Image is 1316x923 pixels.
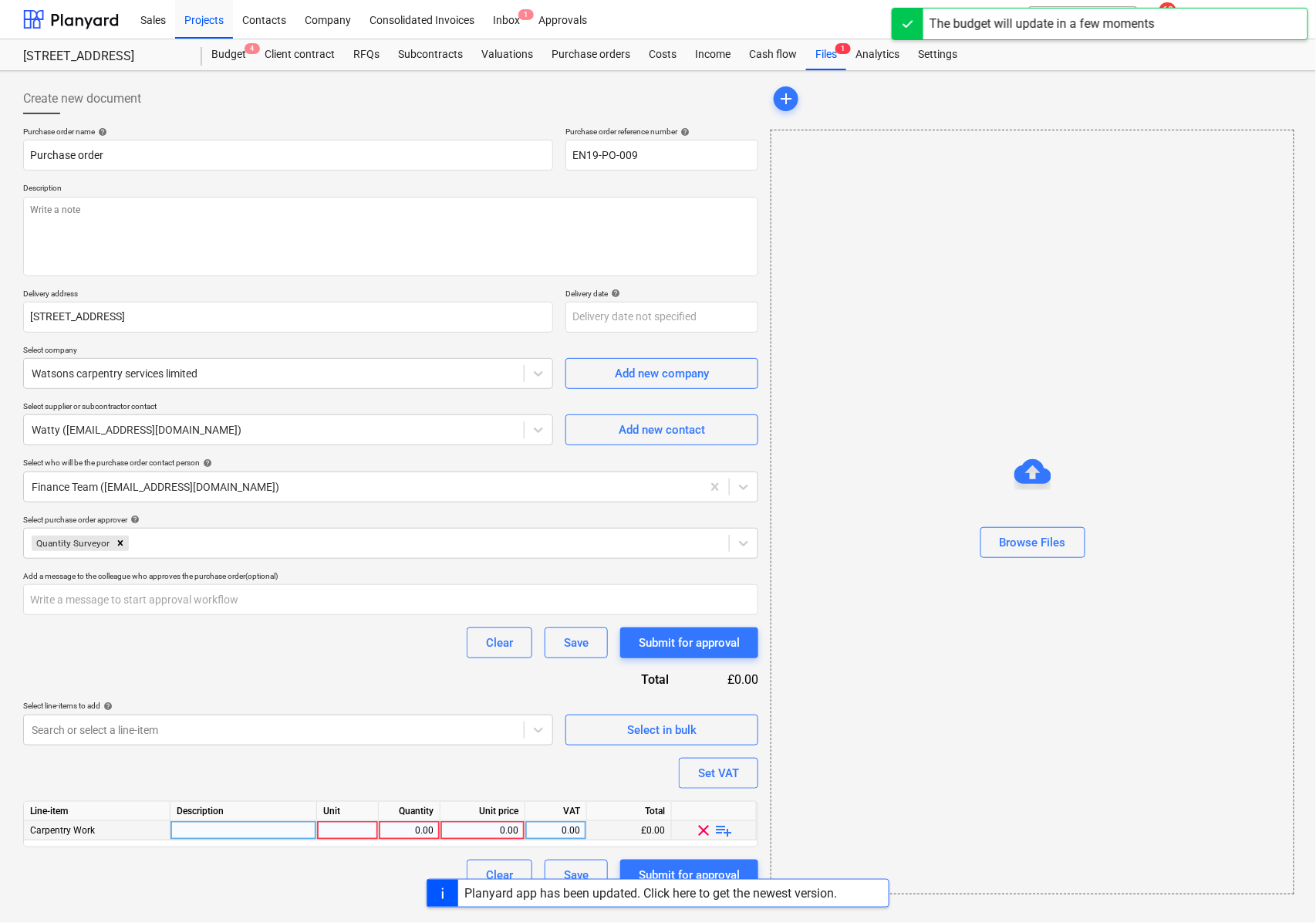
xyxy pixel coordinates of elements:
[1239,849,1316,923] iframe: Chat Widget
[127,515,140,524] span: help
[23,49,184,65] div: [STREET_ADDRESS]
[565,127,758,137] div: Purchase order reference number
[565,358,758,389] button: Add new company
[467,627,532,658] button: Clear
[23,140,553,171] input: Document name
[930,15,1155,33] div: The budget will update in a few moments
[23,701,553,711] div: Select line-items to add
[846,39,909,70] a: Analytics
[565,414,758,445] button: Add new contact
[518,9,534,20] span: 1
[639,865,740,885] div: Submit for approval
[777,90,795,108] span: add
[545,627,608,658] button: Save
[23,302,553,333] input: Delivery address
[472,39,542,70] a: Valuations
[587,802,672,821] div: Total
[100,702,113,711] span: help
[564,865,589,885] div: Save
[1000,532,1066,553] div: Browse Files
[170,802,317,821] div: Description
[564,633,589,653] div: Save
[23,401,553,414] p: Select supplier or subcontractor contact
[202,39,255,70] div: Budget
[980,527,1085,558] button: Browse Files
[619,420,705,440] div: Add new contact
[740,39,806,70] a: Cash flow
[715,821,734,840] span: playlist_add
[542,39,639,70] a: Purchase orders
[639,633,740,653] div: Submit for approval
[620,627,758,658] button: Submit for approval
[679,758,758,789] button: Set VAT
[23,183,758,196] p: Description
[545,860,608,891] button: Save
[344,39,389,70] a: RFQs
[558,671,693,688] div: Total
[389,39,472,70] a: Subcontracts
[379,802,440,821] div: Quantity
[686,39,740,70] a: Income
[565,302,758,333] input: Delivery date not specified
[23,90,141,108] span: Create new document
[695,821,714,840] span: clear
[525,802,587,821] div: VAT
[23,515,758,525] div: Select purchase order approver
[23,458,758,468] div: Select who will be the purchase order contact person
[467,860,532,891] button: Clear
[587,821,672,840] div: £0.00
[531,821,580,840] div: 0.00
[486,633,513,653] div: Clear
[698,763,739,783] div: Set VAT
[112,536,129,551] div: Remove Quantity Surveyor
[639,39,686,70] a: Costs
[23,345,553,358] p: Select company
[565,289,758,299] div: Delivery date
[245,43,260,54] span: 4
[385,821,434,840] div: 0.00
[565,715,758,745] button: Select in bulk
[771,130,1294,894] div: Browse Files
[806,39,846,70] a: Files1
[317,802,379,821] div: Unit
[677,127,690,137] span: help
[32,536,112,551] div: Quantity Surveyor
[694,671,759,688] div: £0.00
[23,289,553,302] p: Delivery address
[200,458,212,468] span: help
[627,720,697,740] div: Select in bulk
[806,39,846,70] div: Files
[255,39,344,70] a: Client contract
[23,127,553,137] div: Purchase order name
[608,289,620,298] span: help
[464,886,837,901] div: Planyard app has been updated. Click here to get the newest version.
[565,140,758,171] input: Reference number
[95,127,107,137] span: help
[486,865,513,885] div: Clear
[23,571,758,581] div: Add a message to the colleague who approves the purchase order (optional)
[909,39,967,70] a: Settings
[447,821,518,840] div: 0.00
[23,584,758,615] input: Write a message to start approval workflow
[440,802,525,821] div: Unit price
[202,39,255,70] a: Budget4
[620,860,758,891] button: Submit for approval
[615,363,709,384] div: Add new company
[30,825,95,836] span: Carpentry Work
[24,802,170,821] div: Line-item
[835,43,851,54] span: 1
